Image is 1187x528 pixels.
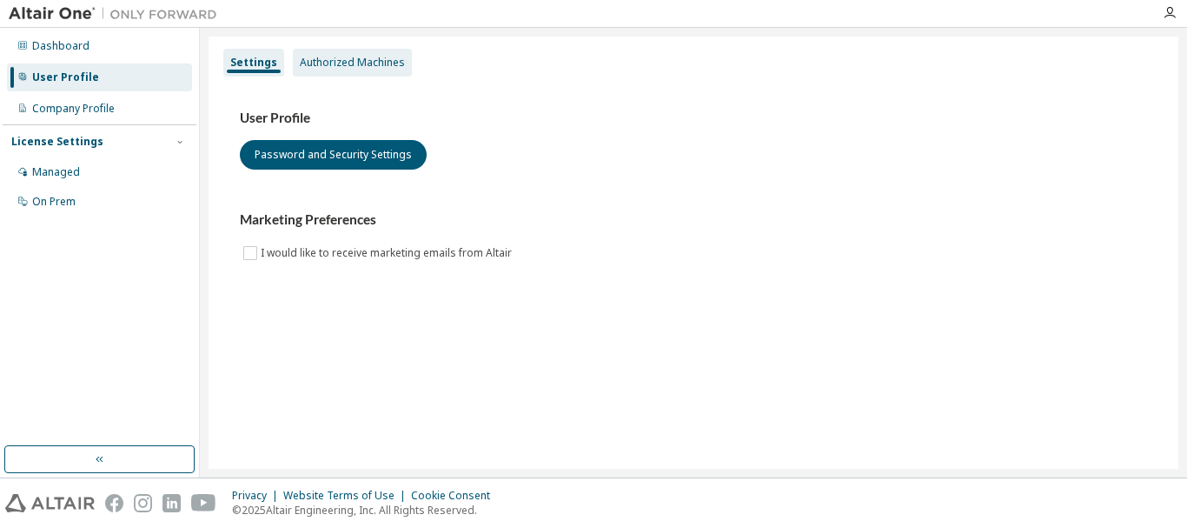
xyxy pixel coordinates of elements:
img: altair_logo.svg [5,494,95,512]
div: Cookie Consent [411,489,501,503]
h3: User Profile [240,110,1147,127]
div: Privacy [232,489,283,503]
img: Altair One [9,5,226,23]
img: youtube.svg [191,494,216,512]
div: Settings [230,56,277,70]
label: I would like to receive marketing emails from Altair [261,243,515,264]
div: Dashboard [32,39,90,53]
div: Authorized Machines [300,56,405,70]
div: License Settings [11,135,103,149]
p: © 2025 Altair Engineering, Inc. All Rights Reserved. [232,503,501,518]
div: On Prem [32,195,76,209]
div: Website Terms of Use [283,489,411,503]
img: linkedin.svg [162,494,181,512]
img: facebook.svg [105,494,123,512]
div: Managed [32,165,80,179]
div: Company Profile [32,102,115,116]
div: User Profile [32,70,99,84]
h3: Marketing Preferences [240,211,1147,229]
button: Password and Security Settings [240,140,427,170]
img: instagram.svg [134,494,152,512]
